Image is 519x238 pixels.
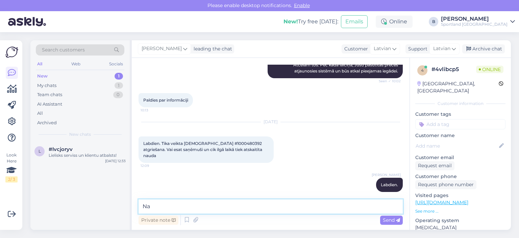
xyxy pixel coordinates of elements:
div: Lielisks serviss un klientu atbalsts! [49,152,126,158]
div: Customer information [415,101,505,107]
div: AI Assistant [37,101,62,108]
a: [URL][DOMAIN_NAME] [415,199,468,205]
a: [PERSON_NAME]Sportland [GEOGRAPHIC_DATA] [441,16,515,27]
button: Emails [341,15,368,28]
div: [PERSON_NAME] [441,16,508,22]
div: Web [70,60,82,68]
p: Visited pages [415,192,505,199]
p: Operating system [415,217,505,224]
p: Customer email [415,154,505,161]
div: Customer [342,45,368,52]
div: New [37,73,48,80]
span: 10:13 [141,108,166,113]
div: 2 / 3 [5,176,18,182]
div: Archived [37,120,57,126]
div: 1 [115,82,123,89]
div: Archive chat [462,44,505,53]
div: Team chats [37,91,62,98]
p: [MEDICAL_DATA] [415,224,505,231]
span: Search customers [42,46,85,53]
div: B [429,17,438,26]
div: My chats [37,82,56,89]
img: Askly Logo [5,46,18,59]
span: l [39,149,41,154]
span: #lvcjoryv [49,146,73,152]
p: Customer name [415,132,505,139]
input: Add a tag [415,119,505,129]
textarea: Nauda [139,199,403,214]
div: All [37,110,43,117]
span: Seen ✓ 10:02 [375,79,401,84]
span: Latvian [433,45,450,52]
p: Customer phone [415,173,505,180]
div: Request phone number [415,180,476,189]
div: All [36,60,44,68]
div: [DATE] [139,119,403,125]
span: Send [383,217,400,223]
b: New! [283,18,298,25]
div: Look Here [5,152,18,182]
div: Private note [139,216,178,225]
span: [PERSON_NAME] [142,45,182,52]
span: Labdien. [381,182,398,187]
span: [PERSON_NAME] [372,172,401,177]
p: See more ... [415,208,505,214]
input: Add name [416,142,498,150]
div: # 4vlibcp5 [431,65,476,73]
div: 1 [115,73,123,80]
span: Latvian [374,45,391,52]
div: Request email [415,161,454,170]
span: Online [476,66,503,73]
span: New chats [69,131,91,137]
div: 0 [113,91,123,98]
div: Sportland [GEOGRAPHIC_DATA] [441,22,508,27]
div: Online [376,16,413,28]
p: Customer tags [415,111,505,118]
div: Support [405,45,427,52]
span: Enable [292,2,312,8]
span: 4 [421,68,424,73]
span: 12:09 [141,163,166,168]
div: [GEOGRAPHIC_DATA], [GEOGRAPHIC_DATA] [417,80,499,94]
span: 12:09 [375,192,401,197]
div: Try free [DATE]: [283,18,338,26]
span: Labdien. Tika veikta [DEMOGRAPHIC_DATA] #1000480392 atgriešana. Vai esat saņēmuši un cik ilgā lai... [143,141,263,158]
div: leading the chat [191,45,232,52]
div: Socials [108,60,124,68]
span: Paldies par informāciji [143,98,188,103]
div: [DATE] 12:33 [105,158,126,164]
